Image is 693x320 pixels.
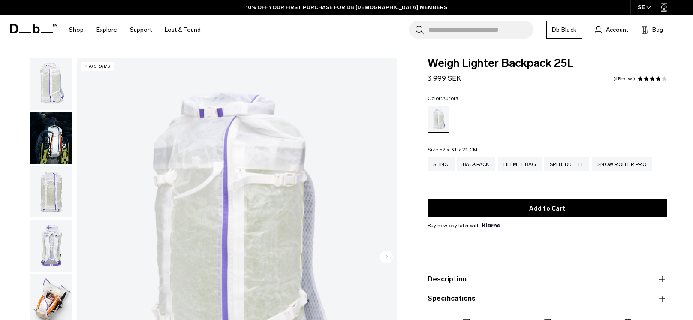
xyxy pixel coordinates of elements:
[130,15,152,45] a: Support
[592,157,652,171] a: Snow Roller Pro
[30,166,72,218] button: Weigh_Lighter_Backpack_25L_2.png
[96,15,117,45] a: Explore
[30,58,72,110] img: Weigh_Lighter_Backpack_25L_1.png
[613,77,635,81] a: 6 reviews
[30,166,72,218] img: Weigh_Lighter_Backpack_25L_2.png
[30,112,72,164] img: Weigh_Lighter_Backpack_25L_Lifestyle_new.png
[428,106,449,133] a: Aurora
[606,25,628,34] span: Account
[482,223,500,227] img: {"height" => 20, "alt" => "Klarna"}
[641,24,663,35] button: Bag
[428,147,477,152] legend: Size:
[30,112,72,164] button: Weigh_Lighter_Backpack_25L_Lifestyle_new.png
[595,24,628,35] a: Account
[165,15,201,45] a: Lost & Found
[428,74,461,82] span: 3 999 SEK
[428,96,458,101] legend: Color:
[498,157,542,171] a: Helmet Bag
[440,147,478,153] span: 52 x 31 x 21 CM
[442,95,459,101] span: Aurora
[428,222,500,229] span: Buy now pay later with
[428,199,667,217] button: Add to Cart
[428,293,667,304] button: Specifications
[30,58,72,110] button: Weigh_Lighter_Backpack_25L_1.png
[380,251,393,265] button: Next slide
[30,220,72,272] img: Weigh_Lighter_Backpack_25L_3.png
[457,157,495,171] a: Backpack
[30,220,72,272] button: Weigh_Lighter_Backpack_25L_3.png
[428,274,667,284] button: Description
[652,25,663,34] span: Bag
[428,58,667,69] span: Weigh Lighter Backpack 25L
[544,157,589,171] a: Split Duffel
[63,15,207,45] nav: Main Navigation
[69,15,84,45] a: Shop
[546,21,582,39] a: Db Black
[81,62,114,71] p: 470 grams
[246,3,447,11] a: 10% OFF YOUR FIRST PURCHASE FOR DB [DEMOGRAPHIC_DATA] MEMBERS
[428,157,454,171] a: Sling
